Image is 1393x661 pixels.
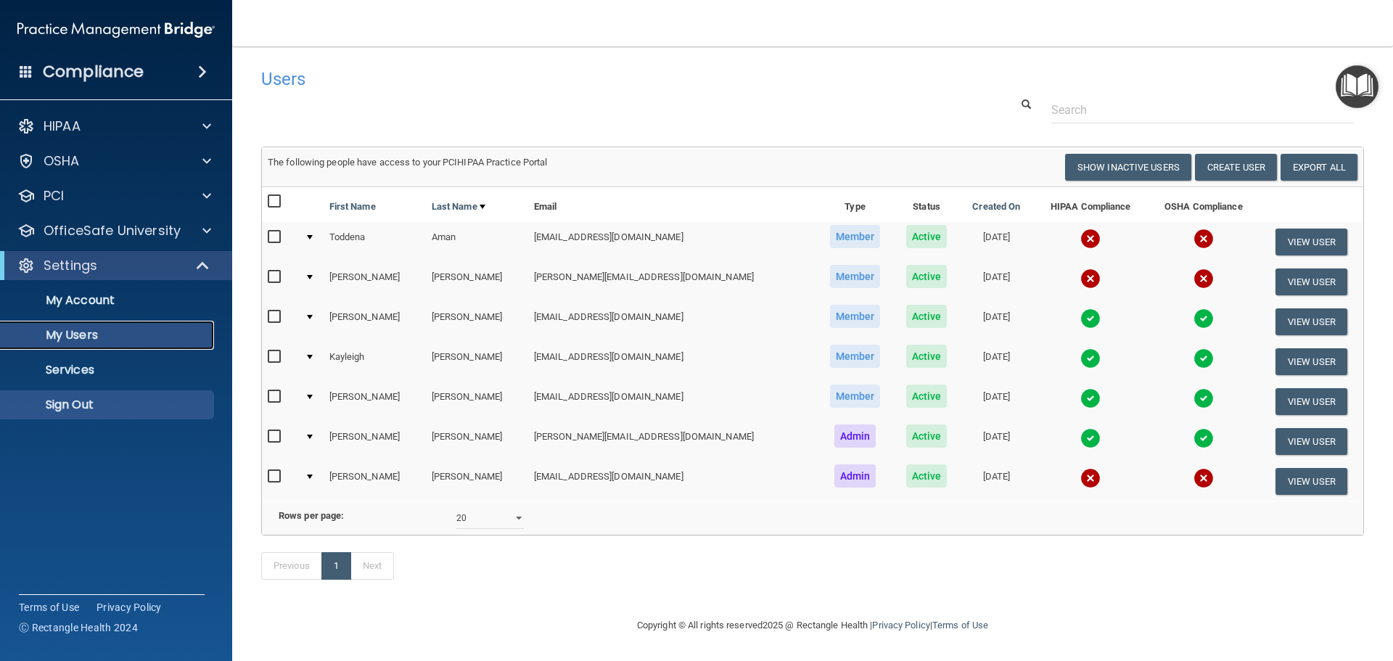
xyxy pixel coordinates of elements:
button: View User [1275,268,1347,295]
td: Toddena [324,222,426,262]
a: Next [350,552,394,580]
span: Active [906,345,948,368]
a: HIPAA [17,118,211,135]
td: [PERSON_NAME][EMAIL_ADDRESS][DOMAIN_NAME] [528,262,816,302]
span: Member [830,385,881,408]
td: Aman [426,222,528,262]
input: Search [1051,97,1353,123]
td: [PERSON_NAME] [426,422,528,461]
span: Member [830,225,881,248]
td: [DATE] [959,342,1033,382]
a: OSHA [17,152,211,170]
span: Admin [834,464,876,488]
img: cross.ca9f0e7f.svg [1080,268,1101,289]
b: Rows per page: [279,510,344,521]
button: Show Inactive Users [1065,154,1191,181]
td: [EMAIL_ADDRESS][DOMAIN_NAME] [528,342,816,382]
img: cross.ca9f0e7f.svg [1193,268,1214,289]
img: cross.ca9f0e7f.svg [1193,229,1214,249]
span: Ⓒ Rectangle Health 2024 [19,620,138,635]
th: Email [528,187,816,222]
td: [PERSON_NAME] [324,382,426,422]
span: Active [906,424,948,448]
td: [DATE] [959,222,1033,262]
a: Settings [17,257,210,274]
img: tick.e7d51cea.svg [1193,308,1214,329]
td: [PERSON_NAME] [426,262,528,302]
span: Active [906,305,948,328]
div: Copyright © All rights reserved 2025 @ Rectangle Health | | [548,602,1077,649]
span: Member [830,345,881,368]
button: View User [1275,229,1347,255]
img: PMB logo [17,15,215,44]
button: View User [1275,468,1347,495]
p: Services [9,363,207,377]
img: tick.e7d51cea.svg [1193,348,1214,369]
td: [DATE] [959,461,1033,501]
a: Terms of Use [19,600,79,615]
button: View User [1275,308,1347,335]
img: tick.e7d51cea.svg [1080,428,1101,448]
p: PCI [44,187,64,205]
td: [DATE] [959,382,1033,422]
span: Admin [834,424,876,448]
td: [EMAIL_ADDRESS][DOMAIN_NAME] [528,302,816,342]
img: tick.e7d51cea.svg [1080,388,1101,408]
button: View User [1275,428,1347,455]
a: Privacy Policy [96,600,162,615]
button: View User [1275,388,1347,415]
td: Kayleigh [324,342,426,382]
span: Member [830,305,881,328]
a: First Name [329,198,376,215]
td: [PERSON_NAME] [324,262,426,302]
td: [EMAIL_ADDRESS][DOMAIN_NAME] [528,461,816,501]
a: Privacy Policy [872,620,929,631]
span: Active [906,225,948,248]
th: HIPAA Compliance [1033,187,1148,222]
td: [PERSON_NAME] [324,422,426,461]
p: OfficeSafe University [44,222,181,239]
button: Create User [1195,154,1277,181]
td: [DATE] [959,302,1033,342]
h4: Compliance [43,62,144,82]
span: Active [906,385,948,408]
h4: Users [261,70,895,89]
th: OSHA Compliance [1148,187,1260,222]
img: tick.e7d51cea.svg [1080,348,1101,369]
img: cross.ca9f0e7f.svg [1080,229,1101,249]
span: Member [830,265,881,288]
th: Status [894,187,959,222]
span: Active [906,265,948,288]
p: My Account [9,293,207,308]
a: Previous [261,552,322,580]
a: OfficeSafe University [17,222,211,239]
a: 1 [321,552,351,580]
td: [PERSON_NAME] [426,302,528,342]
button: View User [1275,348,1347,375]
a: Created On [972,198,1020,215]
span: The following people have access to your PCIHIPAA Practice Portal [268,157,548,168]
span: Active [906,464,948,488]
td: [PERSON_NAME] [426,461,528,501]
img: tick.e7d51cea.svg [1080,308,1101,329]
td: [DATE] [959,262,1033,302]
td: [PERSON_NAME] [324,302,426,342]
p: Sign Out [9,398,207,412]
td: [PERSON_NAME] [426,382,528,422]
td: [EMAIL_ADDRESS][DOMAIN_NAME] [528,382,816,422]
td: [DATE] [959,422,1033,461]
td: [PERSON_NAME] [324,461,426,501]
p: HIPAA [44,118,81,135]
img: cross.ca9f0e7f.svg [1080,468,1101,488]
td: [EMAIL_ADDRESS][DOMAIN_NAME] [528,222,816,262]
p: Settings [44,257,97,274]
img: cross.ca9f0e7f.svg [1193,468,1214,488]
a: Terms of Use [932,620,988,631]
a: Last Name [432,198,485,215]
img: tick.e7d51cea.svg [1193,388,1214,408]
a: PCI [17,187,211,205]
td: [PERSON_NAME][EMAIL_ADDRESS][DOMAIN_NAME] [528,422,816,461]
td: [PERSON_NAME] [426,342,528,382]
img: tick.e7d51cea.svg [1193,428,1214,448]
p: My Users [9,328,207,342]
